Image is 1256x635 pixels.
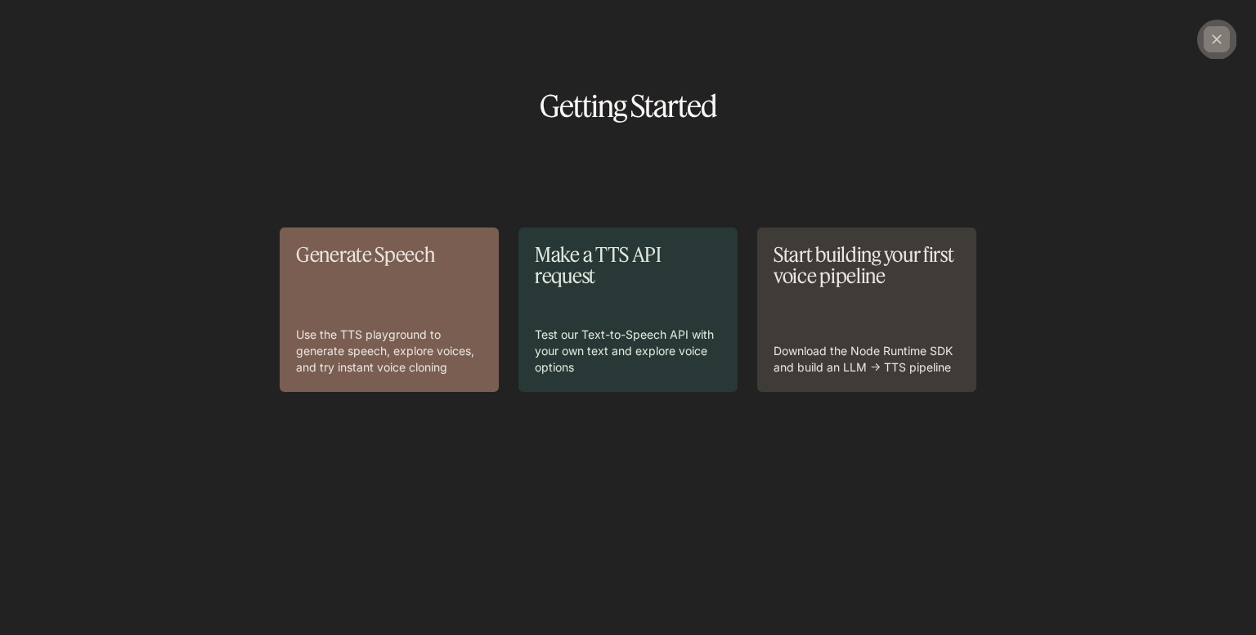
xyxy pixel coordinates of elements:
[296,244,482,265] p: Generate Speech
[296,327,482,376] p: Use the TTS playground to generate speech, explore voices, and try instant voice cloning
[518,227,738,392] a: Make a TTS API requestTest our Text-to-Speech API with your own text and explore voice options
[774,244,960,287] p: Start building your first voice pipeline
[757,227,976,392] a: Start building your first voice pipelineDownload the Node Runtime SDK and build an LLM → TTS pipe...
[774,343,960,376] p: Download the Node Runtime SDK and build an LLM → TTS pipeline
[26,92,1230,121] h1: Getting Started
[535,327,721,376] p: Test our Text-to-Speech API with your own text and explore voice options
[280,227,499,392] a: Generate SpeechUse the TTS playground to generate speech, explore voices, and try instant voice c...
[535,244,721,287] p: Make a TTS API request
